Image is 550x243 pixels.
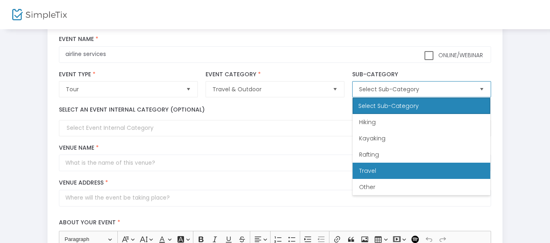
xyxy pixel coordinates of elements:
[359,183,375,191] span: Other
[59,179,491,187] label: Venue Address
[59,155,491,171] input: What is the name of this venue?
[59,105,205,114] label: Select an event internal category (optional)
[67,124,475,132] input: Select Event Internal Category
[359,85,472,93] span: Select Sub-Category
[59,190,491,206] input: Where will the event be taking place?
[359,167,376,175] span: Travel
[59,144,491,152] label: Venue Name
[359,151,379,159] span: Rafting
[352,71,491,78] label: Sub-Category
[59,36,491,43] label: Event Name
[59,71,197,78] label: Event Type
[212,85,326,93] span: Travel & Outdoor
[59,46,491,63] input: What would you like to call your Event?
[437,51,483,59] span: Online/Webinar
[206,71,344,78] label: Event Category
[55,215,495,231] label: About your event
[359,118,376,126] span: Hiking
[359,134,385,142] span: Kayaking
[183,82,194,97] button: Select
[476,82,487,97] button: Select
[66,85,179,93] span: Tour
[353,98,490,114] div: Select Sub-Category
[329,82,341,97] button: Select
